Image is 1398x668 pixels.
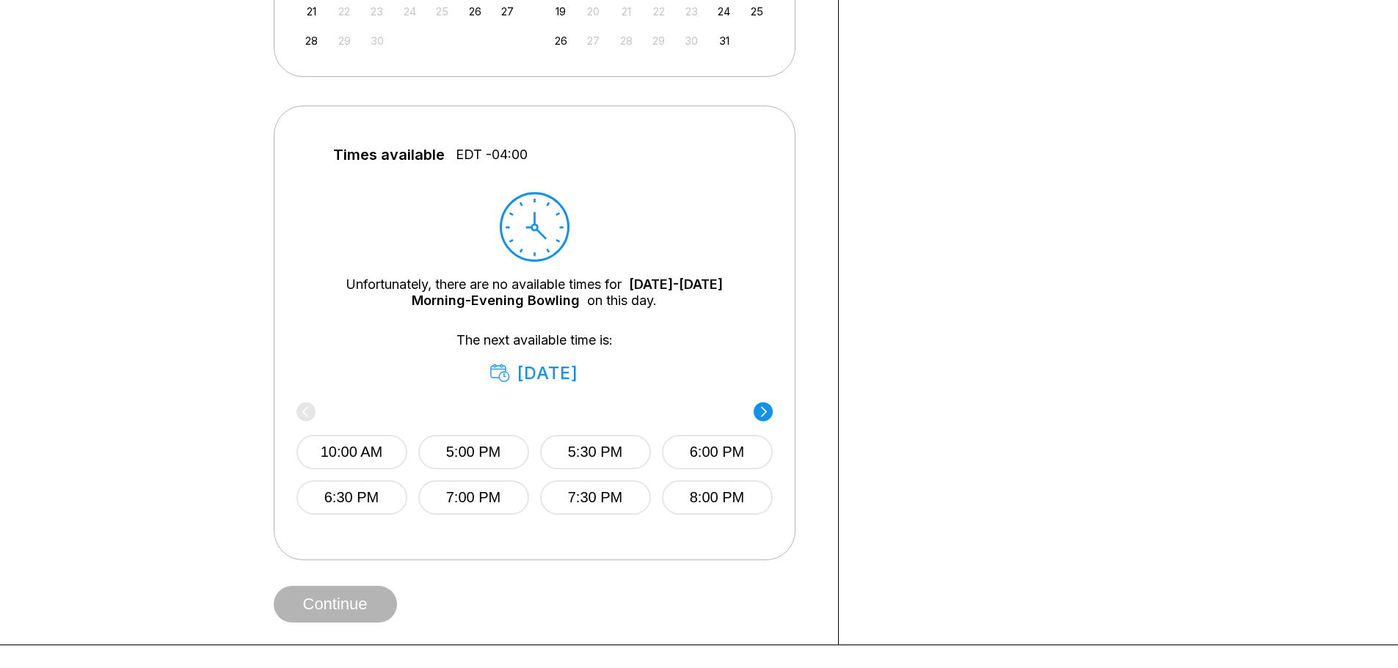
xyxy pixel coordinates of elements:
[432,1,452,21] div: Not available Thursday, September 25th, 2025
[583,31,603,51] div: Not available Monday, October 27th, 2025
[400,1,420,21] div: Not available Wednesday, September 24th, 2025
[551,31,571,51] div: Choose Sunday, October 26th, 2025
[714,1,734,21] div: Choose Friday, October 24th, 2025
[418,480,529,515] button: 7:00 PM
[662,480,773,515] button: 8:00 PM
[465,1,485,21] div: Choose Friday, September 26th, 2025
[335,1,354,21] div: Not available Monday, September 22nd, 2025
[616,1,636,21] div: Not available Tuesday, October 21st, 2025
[333,147,445,163] span: Times available
[714,31,734,51] div: Choose Friday, October 31st, 2025
[412,276,723,308] a: [DATE]-[DATE] Morning-Evening Bowling
[540,480,651,515] button: 7:30 PM
[302,31,321,51] div: Choose Sunday, September 28th, 2025
[583,1,603,21] div: Not available Monday, October 20th, 2025
[302,1,321,21] div: Choose Sunday, September 21st, 2025
[490,363,579,383] div: [DATE]
[296,480,407,515] button: 6:30 PM
[662,435,773,469] button: 6:00 PM
[367,31,387,51] div: Not available Tuesday, September 30th, 2025
[551,1,571,21] div: Choose Sunday, October 19th, 2025
[318,332,751,383] div: The next available time is:
[498,1,517,21] div: Choose Saturday, September 27th, 2025
[456,147,528,163] span: EDT -04:00
[318,276,751,309] div: Unfortunately, there are no available times for on this day.
[616,31,636,51] div: Not available Tuesday, October 28th, 2025
[682,1,702,21] div: Not available Thursday, October 23rd, 2025
[540,435,651,469] button: 5:30 PM
[296,435,407,469] button: 10:00 AM
[649,31,669,51] div: Not available Wednesday, October 29th, 2025
[335,31,354,51] div: Not available Monday, September 29th, 2025
[649,1,669,21] div: Not available Wednesday, October 22nd, 2025
[418,435,529,469] button: 5:00 PM
[367,1,387,21] div: Not available Tuesday, September 23rd, 2025
[747,1,767,21] div: Choose Saturday, October 25th, 2025
[682,31,702,51] div: Not available Thursday, October 30th, 2025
